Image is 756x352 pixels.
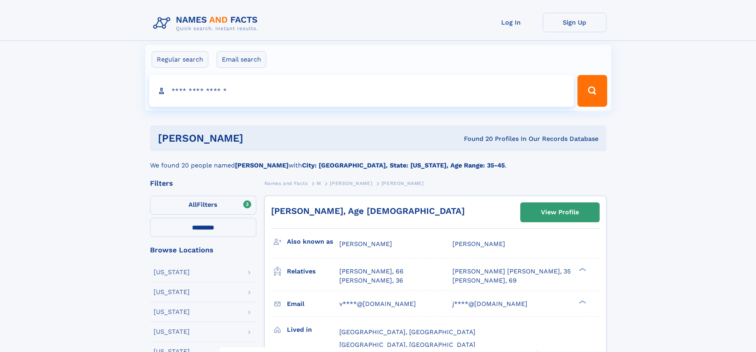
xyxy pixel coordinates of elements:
[339,267,404,276] a: [PERSON_NAME], 66
[317,181,321,186] span: M
[154,329,190,335] div: [US_STATE]
[217,51,266,68] label: Email search
[154,309,190,315] div: [US_STATE]
[339,328,475,336] span: [GEOGRAPHIC_DATA], [GEOGRAPHIC_DATA]
[154,269,190,275] div: [US_STATE]
[541,203,579,221] div: View Profile
[158,133,354,143] h1: [PERSON_NAME]
[330,178,372,188] a: [PERSON_NAME]
[235,162,289,169] b: [PERSON_NAME]
[330,181,372,186] span: [PERSON_NAME]
[452,240,505,248] span: [PERSON_NAME]
[452,267,571,276] a: [PERSON_NAME] [PERSON_NAME], 35
[150,180,256,187] div: Filters
[521,203,599,222] a: View Profile
[577,267,587,272] div: ❯
[154,289,190,295] div: [US_STATE]
[577,75,607,107] button: Search Button
[287,235,339,248] h3: Also known as
[577,299,587,304] div: ❯
[543,13,606,32] a: Sign Up
[452,276,517,285] a: [PERSON_NAME], 69
[150,13,264,34] img: Logo Names and Facts
[150,196,256,215] label: Filters
[150,151,606,170] div: We found 20 people named with .
[287,323,339,337] h3: Lived in
[152,51,208,68] label: Regular search
[381,181,424,186] span: [PERSON_NAME]
[189,201,197,208] span: All
[339,341,475,348] span: [GEOGRAPHIC_DATA], [GEOGRAPHIC_DATA]
[302,162,505,169] b: City: [GEOGRAPHIC_DATA], State: [US_STATE], Age Range: 35-45
[287,265,339,278] h3: Relatives
[354,135,598,143] div: Found 20 Profiles In Our Records Database
[339,276,403,285] a: [PERSON_NAME], 36
[287,297,339,311] h3: Email
[339,240,392,248] span: [PERSON_NAME]
[271,206,465,216] a: [PERSON_NAME], Age [DEMOGRAPHIC_DATA]
[150,246,256,254] div: Browse Locations
[149,75,574,107] input: search input
[479,13,543,32] a: Log In
[317,178,321,188] a: M
[264,178,308,188] a: Names and Facts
